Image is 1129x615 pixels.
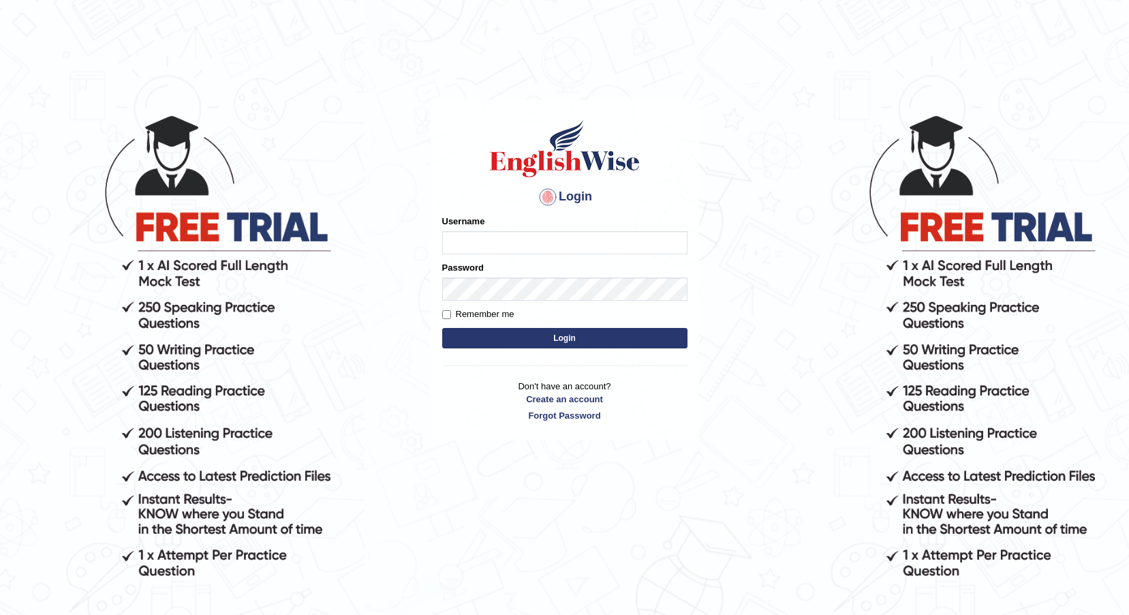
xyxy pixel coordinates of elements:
[442,261,484,274] label: Password
[442,393,687,406] a: Create an account
[442,186,687,208] h4: Login
[442,380,687,422] p: Don't have an account?
[442,215,485,228] label: Username
[442,307,514,321] label: Remember me
[442,409,687,422] a: Forgot Password
[442,328,687,348] button: Login
[442,310,451,319] input: Remember me
[487,118,643,179] img: Logo of English Wise sign in for intelligent practice with AI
